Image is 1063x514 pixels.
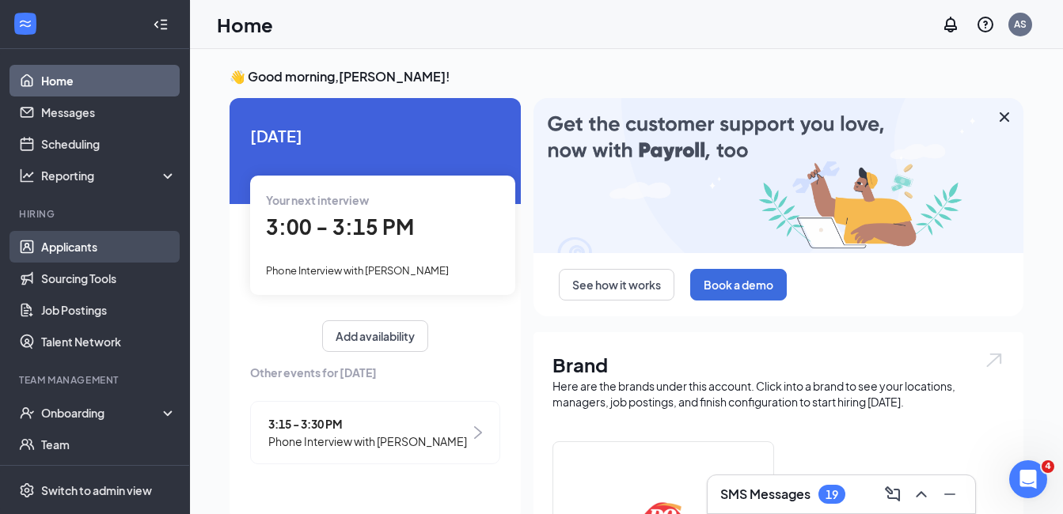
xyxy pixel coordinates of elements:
[19,168,35,183] svg: Analysis
[250,364,500,381] span: Other events for [DATE]
[883,485,902,504] svg: ComposeMessage
[880,482,905,507] button: ComposeMessage
[266,264,449,277] span: Phone Interview with [PERSON_NAME]
[912,485,931,504] svg: ChevronUp
[41,96,177,128] a: Messages
[533,98,1023,253] img: payroll-large.gif
[41,168,177,183] div: Reporting
[552,378,1004,410] div: Here are the brands under this account. Click into a brand to see your locations, managers, job p...
[250,123,500,148] span: [DATE]
[266,214,414,240] span: 3:00 - 3:15 PM
[909,482,934,507] button: ChevronUp
[268,415,467,433] span: 3:15 - 3:30 PM
[19,373,173,387] div: Team Management
[552,351,1004,378] h1: Brand
[41,429,177,460] a: Team
[266,193,369,207] span: Your next interview
[41,326,177,357] a: Talent Network
[268,433,467,450] span: Phone Interview with [PERSON_NAME]
[1042,460,1054,473] span: 4
[230,68,1023,85] h3: 👋 Good morning, [PERSON_NAME] !
[41,263,177,294] a: Sourcing Tools
[559,269,674,300] button: See how it works
[41,482,152,498] div: Switch to admin view
[41,405,163,421] div: Onboarding
[19,207,173,221] div: Hiring
[41,460,177,492] a: Documents
[41,231,177,263] a: Applicants
[17,16,33,32] svg: WorkstreamLogo
[984,351,1004,369] img: open.6027fd2a22e1237b5b06.svg
[41,65,177,96] a: Home
[690,269,787,300] button: Book a demo
[1014,17,1027,31] div: AS
[937,482,962,507] button: Minimize
[941,15,960,34] svg: Notifications
[940,485,959,504] svg: Minimize
[826,488,838,501] div: 19
[995,108,1014,127] svg: Cross
[41,294,177,326] a: Job Postings
[976,15,995,34] svg: QuestionInfo
[1009,460,1047,498] iframe: Intercom live chat
[41,128,177,160] a: Scheduling
[322,320,428,352] button: Add availability
[19,405,35,421] svg: UserCheck
[217,11,273,38] h1: Home
[720,486,811,503] h3: SMS Messages
[153,17,169,32] svg: Collapse
[19,482,35,498] svg: Settings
